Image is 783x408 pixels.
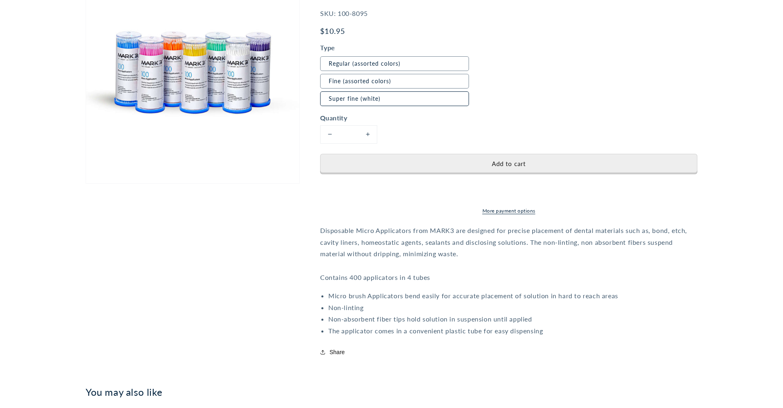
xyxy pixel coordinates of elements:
button: Share [320,347,347,357]
label: Super fine (white) [320,91,469,106]
h2: You may also like [86,386,697,398]
legend: Type [320,43,336,53]
label: Regular (assorted colors) [320,56,469,71]
button: Add to cart [320,154,697,174]
label: Quantity [320,113,471,123]
span: SKU: 100-8095 [320,9,368,17]
li: Non-absorbent fiber tips hold solution in suspension until applied [328,313,697,325]
span: Add to cart [492,160,526,167]
a: More payment options [320,207,697,215]
iframe: PayPal-paypal [320,178,697,197]
li: Micro brush Applicators bend easily for accurate placement of solution in hard to reach areas [328,290,697,302]
label: Fine (assorted colors) [320,74,469,89]
span: $10.95 [320,27,345,35]
li: The applicator comes in a convenient plastic tube for easy dispensing [328,325,697,337]
li: Non-linting [328,302,697,314]
p: Disposable Micro Applicators from MARK3 are designed for precise placement of dental materials su... [320,225,697,284]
